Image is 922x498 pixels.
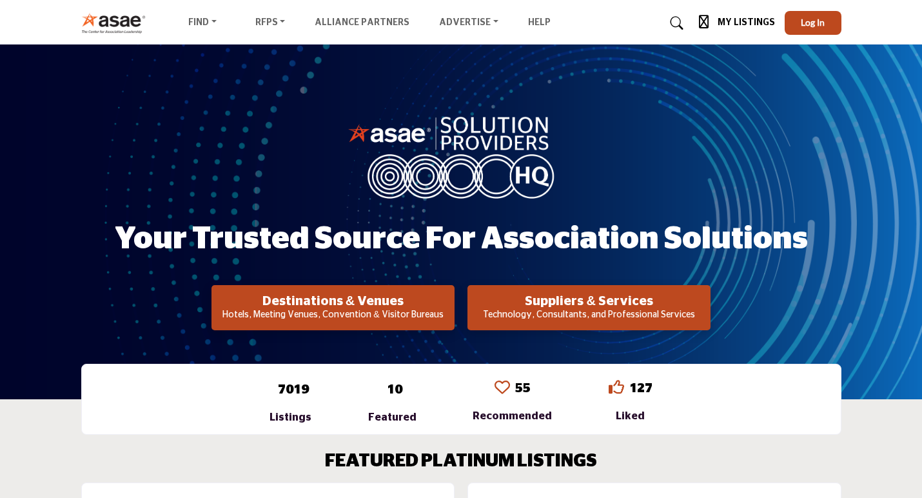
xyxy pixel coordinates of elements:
p: Technology, Consultants, and Professional Services [471,309,707,322]
img: image [348,114,574,199]
a: 10 [387,383,402,396]
div: Liked [609,408,652,424]
a: 55 [515,382,531,395]
a: Advertise [430,14,507,32]
a: Find [179,14,226,32]
div: Featured [368,410,417,425]
a: 127 [629,382,652,395]
button: Destinations & Venues Hotels, Meeting Venues, Convention & Visitor Bureaus [211,285,455,330]
a: 7019 [278,383,309,396]
h1: Your Trusted Source for Association Solutions [115,219,808,259]
div: Listings [270,410,311,425]
img: Site Logo [81,12,153,34]
p: Hotels, Meeting Venues, Convention & Visitor Bureaus [215,309,451,322]
a: Search [658,13,692,34]
h2: Suppliers & Services [471,294,707,309]
div: Recommended [473,408,552,424]
h2: FEATURED PLATINUM LISTINGS [325,451,597,473]
div: My Listings [699,15,775,31]
a: RFPs [246,14,295,32]
button: Log In [785,11,841,35]
i: Go to Liked [609,379,624,395]
h2: Destinations & Venues [215,294,451,309]
h5: My Listings [718,17,775,28]
button: Suppliers & Services Technology, Consultants, and Professional Services [467,285,711,330]
a: Alliance Partners [315,18,409,27]
a: Go to Recommended [495,379,510,397]
a: Help [528,18,551,27]
span: Log In [801,17,825,28]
